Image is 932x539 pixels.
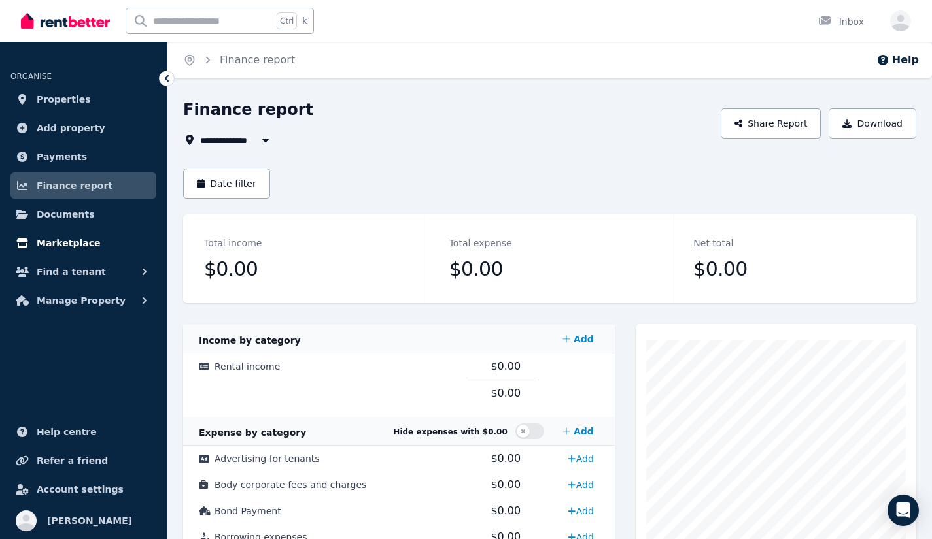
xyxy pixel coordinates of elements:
[818,15,864,28] div: Inbox
[199,335,301,346] span: Income by category
[557,326,599,352] a: Add
[10,419,156,445] a: Help centre
[10,287,156,314] button: Manage Property
[215,506,281,516] span: Bond Payment
[37,120,105,136] span: Add property
[37,264,106,280] span: Find a tenant
[10,172,156,199] a: Finance report
[47,513,132,529] span: [PERSON_NAME]
[277,12,297,29] span: Ctrl
[10,144,156,170] a: Payments
[220,54,295,66] a: Finance report
[562,448,598,469] a: Add
[215,480,366,490] span: Body corporate fees and charges
[491,360,521,372] span: $0.00
[562,500,598,521] a: Add
[491,478,521,491] span: $0.00
[215,453,320,464] span: Advertising for tenants
[167,42,311,78] nav: Breadcrumb
[449,256,503,282] span: $0.00
[37,91,91,107] span: Properties
[183,99,313,120] h1: Finance report
[37,178,112,193] span: Finance report
[10,201,156,227] a: Documents
[10,230,156,256] a: Marketplace
[199,427,306,438] span: Expense by category
[449,235,512,251] dt: Total expense
[557,418,599,444] a: Add
[10,476,156,502] a: Account settings
[204,256,258,282] span: $0.00
[10,448,156,474] a: Refer a friend
[21,11,110,31] img: RentBetter
[562,474,598,495] a: Add
[204,235,262,251] dt: Total income
[37,424,97,440] span: Help centre
[37,149,87,165] span: Payments
[829,108,916,139] button: Download
[37,482,124,497] span: Account settings
[10,86,156,112] a: Properties
[393,427,507,436] span: Hide expenses with $0.00
[10,115,156,141] a: Add property
[693,256,747,282] span: $0.00
[10,72,52,81] span: ORGANISE
[888,495,919,526] div: Open Intercom Messenger
[37,206,95,222] span: Documents
[183,169,270,199] button: Date filter
[37,453,108,468] span: Refer a friend
[491,504,521,517] span: $0.00
[721,108,821,139] button: Share Report
[10,259,156,285] button: Find a tenant
[37,235,100,251] span: Marketplace
[215,361,280,372] span: Rental income
[37,293,126,308] span: Manage Property
[491,387,521,399] span: $0.00
[491,452,521,465] span: $0.00
[693,235,733,251] dt: Net total
[876,52,919,68] button: Help
[302,16,307,26] span: k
